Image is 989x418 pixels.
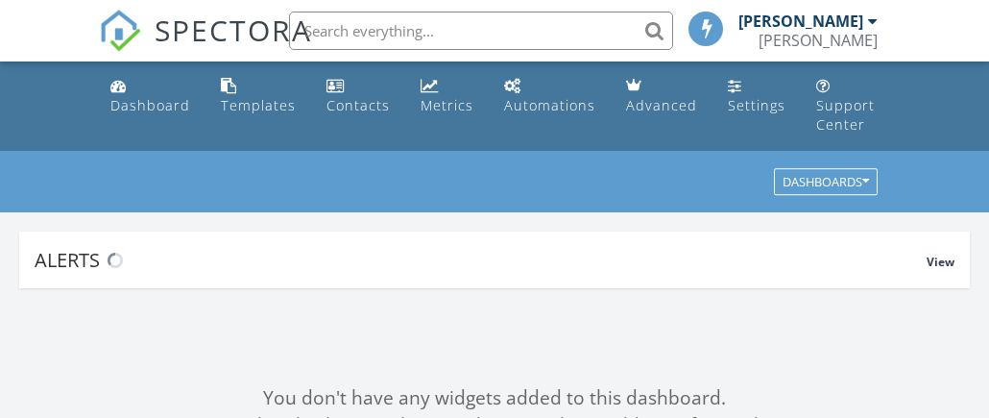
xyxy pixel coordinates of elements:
[496,69,603,124] a: Automations (Basic)
[213,69,303,124] a: Templates
[626,96,697,114] div: Advanced
[155,10,312,50] span: SPECTORA
[413,69,481,124] a: Metrics
[504,96,595,114] div: Automations
[927,254,954,270] span: View
[103,69,198,124] a: Dashboard
[759,31,878,50] div: Gary Glenn
[319,69,398,124] a: Contacts
[774,169,878,196] button: Dashboards
[783,176,869,189] div: Dashboards
[728,96,785,114] div: Settings
[99,10,141,52] img: The Best Home Inspection Software - Spectora
[618,69,705,124] a: Advanced
[289,12,673,50] input: Search everything...
[19,384,970,412] div: You don't have any widgets added to this dashboard.
[816,96,875,134] div: Support Center
[99,26,312,66] a: SPECTORA
[808,69,886,143] a: Support Center
[738,12,863,31] div: [PERSON_NAME]
[35,247,927,273] div: Alerts
[326,96,390,114] div: Contacts
[110,96,190,114] div: Dashboard
[720,69,793,124] a: Settings
[221,96,296,114] div: Templates
[421,96,473,114] div: Metrics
